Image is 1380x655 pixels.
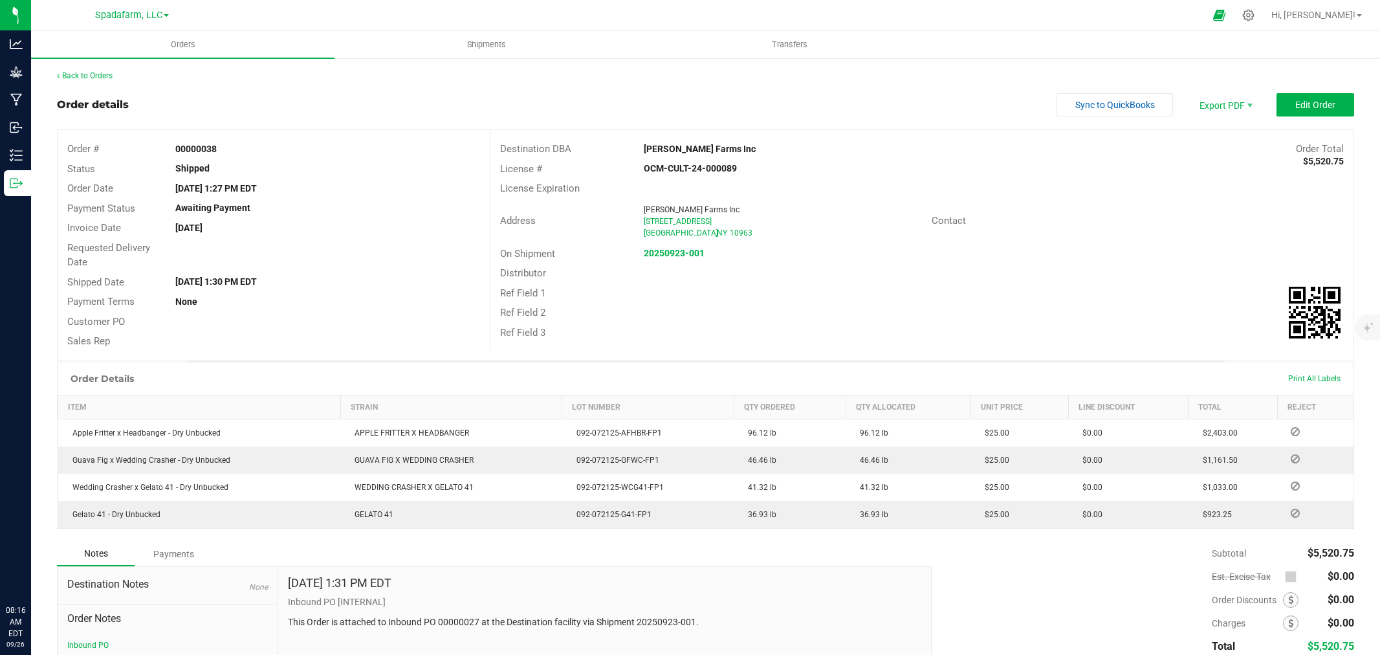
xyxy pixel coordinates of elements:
[67,639,109,651] button: Inbound PO
[1076,510,1102,519] span: $0.00
[249,583,268,592] span: None
[741,456,776,465] span: 46.46 lb
[1075,100,1155,110] span: Sync to QuickBooks
[1289,287,1341,339] qrcode: 00000038
[1212,640,1235,652] span: Total
[1328,570,1354,583] span: $0.00
[1303,156,1344,166] strong: $5,520.75
[1196,483,1238,492] span: $1,033.00
[175,203,250,213] strong: Awaiting Payment
[153,39,213,50] span: Orders
[978,428,1009,438] span: $25.00
[175,163,210,173] strong: Shipped
[570,483,664,492] span: 092-072125-WCG41-FP1
[853,428,888,438] span: 96.12 lb
[1057,93,1173,117] button: Sync to QuickBooks
[562,395,734,419] th: Lot Number
[500,183,580,194] span: License Expiration
[716,228,717,238] span: ,
[6,605,25,639] p: 08:16 AM EDT
[288,616,921,629] p: This Order is attached to Inbound PO 00000027 at the Destination facility via Shipment 20250923-001.
[10,65,23,78] inline-svg: Grow
[1308,640,1354,652] span: $5,520.75
[334,31,638,58] a: Shipments
[175,223,203,233] strong: [DATE]
[57,71,113,80] a: Back to Orders
[340,395,562,419] th: Strain
[1068,395,1188,419] th: Line Discount
[1276,93,1354,117] button: Edit Order
[1076,483,1102,492] span: $0.00
[1188,395,1278,419] th: Total
[66,428,221,438] span: Apple Fritter x Headbanger - Dry Unbucked
[500,267,546,279] span: Distributor
[10,149,23,162] inline-svg: Inventory
[1285,568,1302,585] span: Calculate excise tax
[6,639,25,649] p: 09/26
[734,395,846,419] th: Qty Ordered
[500,163,542,175] span: License #
[853,483,888,492] span: 41.32 lb
[1286,455,1305,463] span: Reject Inventory
[67,577,268,592] span: Destination Notes
[754,39,825,50] span: Transfers
[1328,617,1354,629] span: $0.00
[1212,618,1283,628] span: Charges
[71,373,134,384] h1: Order Details
[1205,3,1234,28] span: Open Ecommerce Menu
[1076,456,1102,465] span: $0.00
[1271,10,1355,20] span: Hi, [PERSON_NAME]!
[348,428,469,438] span: APPLE FRITTER X HEADBANGER
[644,163,737,173] strong: OCM-CULT-24-000089
[450,39,523,50] span: Shipments
[1212,548,1246,559] span: Subtotal
[570,510,652,519] span: 092-072125-G41-FP1
[500,248,555,260] span: On Shipment
[644,217,712,226] span: [STREET_ADDRESS]
[1186,93,1264,117] li: Export PDF
[57,542,135,566] div: Notes
[58,395,341,419] th: Item
[13,551,52,590] iframe: Resource center
[644,144,756,154] strong: [PERSON_NAME] Farms Inc
[67,276,124,288] span: Shipped Date
[67,203,135,214] span: Payment Status
[1196,510,1232,519] span: $923.25
[853,510,888,519] span: 36.93 lb
[570,428,662,438] span: 092-072125-AFHBR-FP1
[500,143,571,155] span: Destination DBA
[67,335,110,347] span: Sales Rep
[1278,395,1353,419] th: Reject
[741,483,776,492] span: 41.32 lb
[853,456,888,465] span: 46.46 lb
[978,483,1009,492] span: $25.00
[135,542,212,566] div: Payments
[66,456,230,465] span: Guava Fig x Wedding Crasher - Dry Unbucked
[644,248,705,258] a: 20250923-001
[500,327,545,339] span: Ref Field 3
[1212,572,1280,582] span: Est. Excise Tax
[1289,287,1341,339] img: Scan me!
[66,483,228,492] span: Wedding Crasher x Gelato 41 - Dry Unbucked
[1288,374,1341,383] span: Print All Labels
[175,183,257,194] strong: [DATE] 1:27 PM EDT
[67,163,95,175] span: Status
[1295,100,1335,110] span: Edit Order
[1328,594,1354,606] span: $0.00
[1296,143,1344,155] span: Order Total
[1212,595,1283,605] span: Order Discounts
[31,31,334,58] a: Orders
[67,143,99,155] span: Order #
[1240,9,1256,21] div: Manage settings
[288,595,921,609] p: Inbound PO [INTERNAL]
[348,483,474,492] span: WEDDING CRASHER X GELATO 41
[67,183,113,194] span: Order Date
[741,428,776,438] span: 96.12 lb
[846,395,970,419] th: Qty Allocated
[500,287,545,299] span: Ref Field 1
[570,456,659,465] span: 092-072125-GFWC-FP1
[1308,547,1354,559] span: $5,520.75
[741,510,776,519] span: 36.93 lb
